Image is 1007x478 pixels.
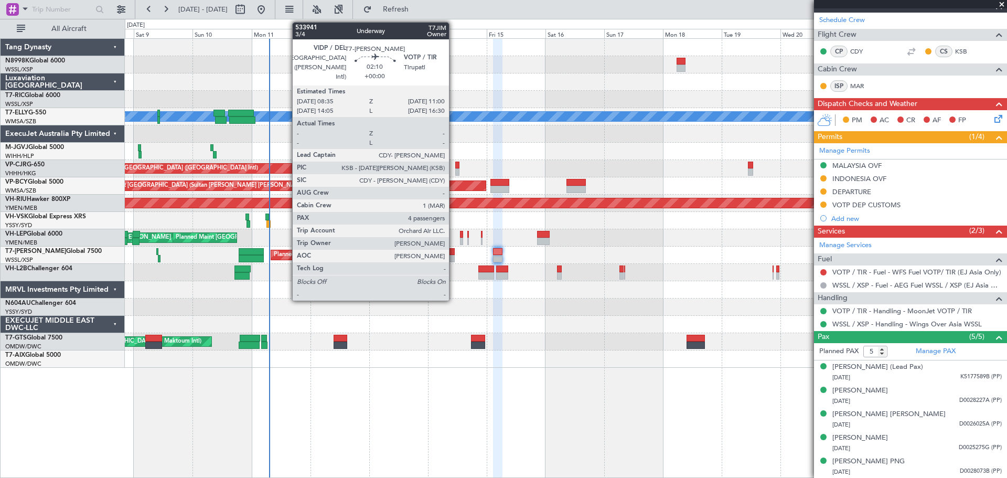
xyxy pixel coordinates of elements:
[192,29,251,38] div: Sun 10
[5,265,72,272] a: VH-L2BChallenger 604
[832,320,982,328] a: WSSL / XSP - Handling - Wings Over Asia WSSL
[959,396,1002,405] span: D0028227A (PP)
[5,152,34,160] a: WIHH/HLP
[819,15,865,26] a: Schedule Crew
[88,178,332,194] div: Planned Maint [GEOGRAPHIC_DATA] (Sultan [PERSON_NAME] [PERSON_NAME] - Subang)
[310,29,369,38] div: Tue 12
[818,226,845,238] span: Services
[5,144,64,151] a: M-JGVJGlobal 5000
[933,115,941,126] span: AF
[5,100,33,108] a: WSSL/XSP
[5,239,37,247] a: YMEN/MEB
[5,204,37,212] a: YMEN/MEB
[818,29,856,41] span: Flight Crew
[969,331,984,342] span: (5/5)
[819,146,870,156] a: Manage Permits
[958,115,966,126] span: FP
[955,47,979,56] a: KSB
[5,360,41,368] a: OMDW/DWC
[5,300,76,306] a: N604AUChallenger 604
[960,373,1002,381] span: K5177589B (PP)
[969,225,984,236] span: (2/3)
[127,21,145,30] div: [DATE]
[5,214,28,220] span: VH-VSK
[780,29,839,38] div: Wed 20
[5,300,31,306] span: N604AU
[819,240,872,251] a: Manage Services
[5,343,41,350] a: OMDW/DWC
[818,131,842,143] span: Permits
[5,162,27,168] span: VP-CJR
[5,256,33,264] a: WSSL/XSP
[134,29,192,38] div: Sat 9
[32,2,92,17] input: Trip Number
[832,386,888,396] div: [PERSON_NAME]
[880,115,889,126] span: AC
[5,169,36,177] a: VHHH/HKG
[832,161,882,170] div: MALAYSIA OVF
[358,1,421,18] button: Refresh
[374,6,418,13] span: Refresh
[12,20,114,37] button: All Aircraft
[916,346,956,357] a: Manage PAX
[969,131,984,142] span: (1/4)
[819,346,859,357] label: Planned PAX
[818,98,917,110] span: Dispatch Checks and Weather
[906,115,915,126] span: CR
[831,214,1002,223] div: Add new
[5,231,27,237] span: VH-LEP
[832,174,886,183] div: INDONESIA OVF
[830,46,848,57] div: CP
[5,110,28,116] span: T7-ELLY
[5,352,61,358] a: T7-AIXGlobal 5000
[545,29,604,38] div: Sat 16
[5,352,25,358] span: T7-AIX
[832,468,850,476] span: [DATE]
[818,253,832,265] span: Fuel
[27,25,111,33] span: All Aircraft
[832,362,923,373] div: [PERSON_NAME] (Lead Pax)
[5,221,32,229] a: YSSY/SYD
[935,46,952,57] div: CS
[832,281,1002,290] a: WSSL / XSP - Fuel - AEG Fuel WSSL / XSP (EJ Asia Only)
[818,292,848,304] span: Handling
[5,335,27,341] span: T7-GTS
[5,308,32,316] a: YSSY/SYD
[5,179,63,185] a: VP-BCYGlobal 5000
[604,29,663,38] div: Sun 17
[5,248,66,254] span: T7-[PERSON_NAME]
[852,115,862,126] span: PM
[832,374,850,381] span: [DATE]
[832,306,972,315] a: VOTP / TIR - Handling - MoonJet VOTP / TIR
[5,196,27,203] span: VH-RIU
[5,265,27,272] span: VH-L2B
[5,66,33,73] a: WSSL/XSP
[5,179,28,185] span: VP-BCY
[663,29,722,38] div: Mon 18
[5,92,25,99] span: T7-RIC
[178,5,228,14] span: [DATE] - [DATE]
[850,81,874,91] a: MAR
[5,110,46,116] a: T7-ELLYG-550
[832,456,905,467] div: [PERSON_NAME] PNG
[176,230,376,246] div: Planned Maint [GEOGRAPHIC_DATA] ([GEOGRAPHIC_DATA] International)
[5,58,29,64] span: N8998K
[428,29,487,38] div: Thu 14
[5,162,45,168] a: VP-CJRG-650
[5,58,65,64] a: N8998KGlobal 6000
[252,29,310,38] div: Mon 11
[960,467,1002,476] span: D0028073B (PP)
[5,144,28,151] span: M-JGVJ
[830,80,848,92] div: ISP
[5,196,70,203] a: VH-RIUHawker 800XP
[832,409,946,420] div: [PERSON_NAME] [PERSON_NAME]
[832,433,888,443] div: [PERSON_NAME]
[832,397,850,405] span: [DATE]
[5,248,102,254] a: T7-[PERSON_NAME]Global 7500
[83,161,258,176] div: Planned Maint [GEOGRAPHIC_DATA] ([GEOGRAPHIC_DATA] Intl)
[5,92,60,99] a: T7-RICGlobal 6000
[5,187,36,195] a: WMSA/SZB
[5,118,36,125] a: WMSA/SZB
[832,268,1001,277] a: VOTP / TIR - Fuel - WFS Fuel VOTP/ TIR (EJ Asia Only)
[959,443,1002,452] span: D0025275G (PP)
